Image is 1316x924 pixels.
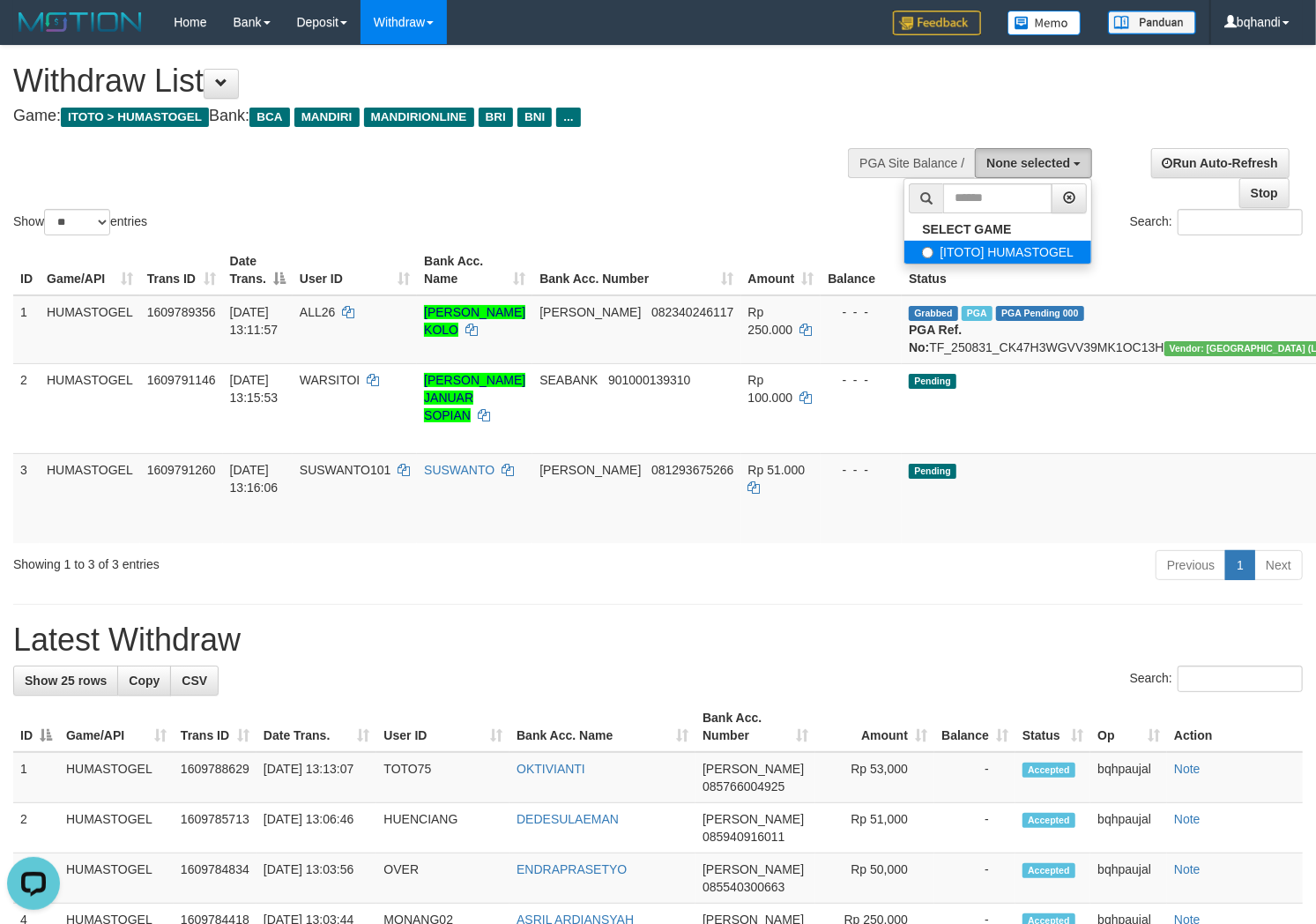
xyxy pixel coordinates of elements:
span: BCA [249,108,289,127]
th: Bank Acc. Number: activate to sort column ascending [532,245,740,295]
div: - - - [828,303,895,321]
td: - [934,803,1015,853]
label: Search: [1130,209,1303,235]
td: HUMASTOGEL [40,295,140,364]
td: - [934,752,1015,803]
a: DEDESULAEMAN [517,812,619,826]
img: MOTION_logo.png [13,9,147,35]
span: Rp 51.000 [748,463,806,477]
select: Showentries [44,209,110,235]
th: Amount: activate to sort column ascending [741,245,822,295]
td: 1609785713 [174,803,257,853]
th: ID [13,245,40,295]
td: 1609784834 [174,853,257,904]
h4: Game: Bank: [13,108,859,125]
th: Op: activate to sort column ascending [1090,702,1167,752]
input: Search: [1178,209,1303,235]
div: - - - [828,371,895,389]
td: 1609788629 [174,752,257,803]
th: User ID: activate to sort column ascending [293,245,417,295]
a: Run Auto-Refresh [1151,148,1290,178]
button: Open LiveChat chat widget [7,7,60,60]
th: Amount: activate to sort column ascending [815,702,934,752]
a: Stop [1239,178,1290,208]
h1: Latest Withdraw [13,622,1303,658]
td: - [934,853,1015,904]
th: Bank Acc. Number: activate to sort column ascending [695,702,815,752]
a: [PERSON_NAME] KOLO [424,305,525,337]
td: 2 [13,363,40,453]
span: Copy 082340246117 to clipboard [651,305,733,319]
span: Accepted [1022,813,1075,828]
div: - - - [828,461,895,479]
th: Action [1167,702,1303,752]
span: Pending [909,374,956,389]
td: bqhpaujal [1090,853,1167,904]
td: HUMASTOGEL [40,363,140,453]
div: Showing 1 to 3 of 3 entries [13,548,535,573]
td: OVER [376,853,509,904]
span: [PERSON_NAME] [539,305,641,319]
td: Rp 53,000 [815,752,934,803]
th: Game/API: activate to sort column ascending [40,245,140,295]
span: 1609789356 [147,305,216,319]
span: BNI [517,108,552,127]
button: None selected [975,148,1092,178]
span: Copy 085766004925 to clipboard [703,779,784,794]
span: CSV [182,674,207,688]
td: HUMASTOGEL [59,803,174,853]
span: [PERSON_NAME] [703,812,804,826]
span: [PERSON_NAME] [539,463,641,477]
td: HUENCIANG [376,803,509,853]
span: Accepted [1022,863,1075,878]
span: [DATE] 13:11:57 [230,305,279,337]
span: Rp 250.000 [748,305,793,337]
td: [DATE] 13:13:07 [257,752,377,803]
span: WARSITOI [300,373,360,387]
b: PGA Ref. No: [909,323,962,354]
th: Balance: activate to sort column ascending [934,702,1015,752]
a: SUSWANTO [424,463,494,477]
th: Status: activate to sort column ascending [1015,702,1090,752]
td: 2 [13,803,59,853]
a: Note [1174,812,1201,826]
span: MANDIRI [294,108,360,127]
input: Search: [1178,666,1303,692]
th: Game/API: activate to sort column ascending [59,702,174,752]
a: OKTIVIANTI [517,762,585,776]
div: PGA Site Balance / [848,148,975,178]
span: None selected [986,156,1070,170]
span: Copy 901000139310 to clipboard [608,373,690,387]
label: Show entries [13,209,147,235]
td: [DATE] 13:06:46 [257,803,377,853]
a: Show 25 rows [13,666,118,696]
span: [DATE] 13:16:06 [230,463,279,495]
td: 1 [13,295,40,364]
a: Note [1174,762,1201,776]
td: [DATE] 13:03:56 [257,853,377,904]
span: 1609791260 [147,463,216,477]
th: User ID: activate to sort column ascending [376,702,509,752]
td: TOTO75 [376,752,509,803]
span: [DATE] 13:15:53 [230,373,279,405]
td: bqhpaujal [1090,752,1167,803]
span: SEABANK [539,373,598,387]
a: SELECT GAME [904,218,1091,241]
span: Copy 081293675266 to clipboard [651,463,733,477]
th: Date Trans.: activate to sort column ascending [257,702,377,752]
span: Copy [129,674,160,688]
label: Search: [1130,666,1303,692]
a: CSV [170,666,219,696]
img: Button%20Memo.svg [1007,11,1082,35]
th: Bank Acc. Name: activate to sort column ascending [417,245,532,295]
label: [ITOTO] HUMASTOGEL [904,241,1091,264]
h1: Withdraw List [13,63,859,99]
a: Previous [1156,550,1226,580]
span: [PERSON_NAME] [703,762,804,776]
td: 1 [13,752,59,803]
a: [PERSON_NAME] JANUAR SOPIAN [424,373,525,422]
td: Rp 51,000 [815,803,934,853]
th: Trans ID: activate to sort column ascending [140,245,223,295]
th: Bank Acc. Name: activate to sort column ascending [509,702,695,752]
span: 1609791146 [147,373,216,387]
